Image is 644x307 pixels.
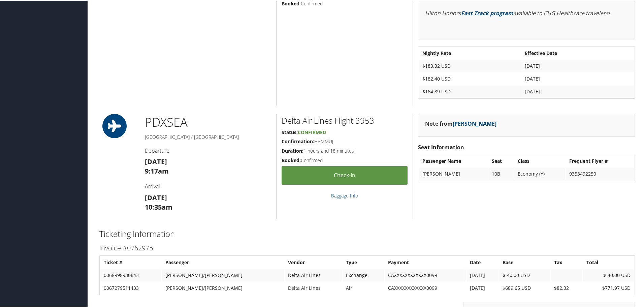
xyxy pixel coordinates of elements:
[425,9,610,16] em: Hilton Honors available to CHG Healthcare travelers!
[282,165,408,184] a: Check-in
[282,156,408,163] h5: Confirmed
[488,167,514,179] td: 10B
[145,113,271,130] h1: PDX SEA
[514,154,565,166] th: Class
[298,128,326,135] span: Confirmed
[551,281,582,294] td: $82.32
[466,256,498,268] th: Date
[343,281,384,294] td: Air
[418,143,464,150] strong: Seat Information
[285,269,342,281] td: Delta Air Lines
[566,167,634,179] td: 9353492250
[419,85,521,97] td: $164.89 USD
[453,119,496,127] a: [PERSON_NAME]
[145,202,172,211] strong: 10:35am
[285,256,342,268] th: Vendor
[162,256,284,268] th: Passenger
[145,156,167,165] strong: [DATE]
[521,85,634,97] td: [DATE]
[466,269,498,281] td: [DATE]
[499,256,550,268] th: Base
[514,167,565,179] td: Economy (Y)
[385,256,466,268] th: Payment
[145,182,271,189] h4: Arrival
[282,147,408,154] h5: 1 hours and 18 minutes
[419,167,488,179] td: [PERSON_NAME]
[145,133,271,140] h5: [GEOGRAPHIC_DATA] / [GEOGRAPHIC_DATA]
[282,128,298,135] strong: Status:
[285,281,342,294] td: Delta Air Lines
[419,72,521,84] td: $182.40 USD
[466,281,498,294] td: [DATE]
[282,137,408,144] h5: HBMMUJ
[583,281,634,294] td: $771.97 USD
[99,243,635,252] h3: Invoice #0762975
[145,166,169,175] strong: 9:17am
[282,114,408,126] h2: Delta Air Lines Flight 3953
[145,146,271,154] h4: Departure
[385,269,466,281] td: CAXXXXXXXXXXXX0099
[343,256,384,268] th: Type
[566,154,634,166] th: Frequent Flyer #
[282,137,314,144] strong: Confirmation:
[99,227,635,239] h2: Ticketing Information
[488,154,514,166] th: Seat
[499,281,550,294] td: $689.65 USD
[385,281,466,294] td: CAXXXXXXXXXXXX0099
[331,192,358,198] a: Baggage Info
[282,147,303,153] strong: Duration:
[162,281,284,294] td: [PERSON_NAME]/[PERSON_NAME]
[551,256,582,268] th: Tax
[162,269,284,281] td: [PERSON_NAME]/[PERSON_NAME]
[425,119,496,127] strong: Note from
[419,154,488,166] th: Passenger Name
[521,47,634,59] th: Effective Date
[100,281,161,294] td: 0067279511433
[419,47,521,59] th: Nightly Rate
[100,269,161,281] td: 0068998930643
[419,59,521,71] td: $183.32 USD
[282,156,301,163] strong: Booked:
[521,72,634,84] td: [DATE]
[461,9,513,16] a: Fast Track program
[145,192,167,202] strong: [DATE]
[583,269,634,281] td: $-40.00 USD
[100,256,161,268] th: Ticket #
[521,59,634,71] td: [DATE]
[343,269,384,281] td: Exchange
[499,269,550,281] td: $-40.00 USD
[583,256,634,268] th: Total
